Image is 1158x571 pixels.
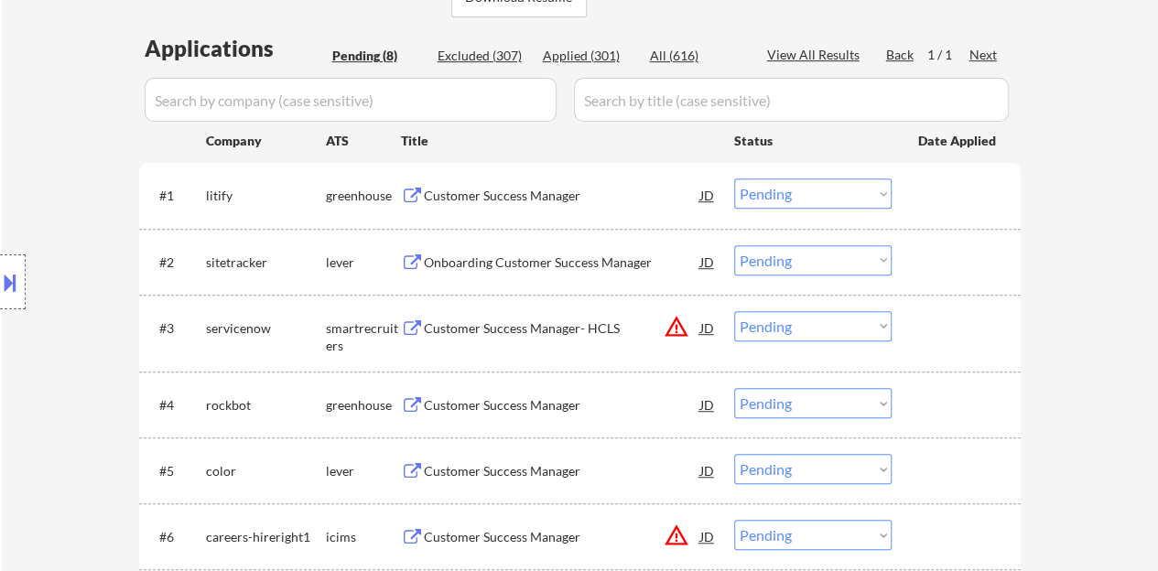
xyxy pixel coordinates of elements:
[664,523,689,548] button: warning_amber
[698,245,717,278] div: JD
[698,311,717,344] div: JD
[159,528,191,546] div: #6
[145,38,326,59] div: Applications
[734,124,892,156] div: Status
[206,528,326,546] div: careers-hireright1
[438,47,529,65] div: Excluded (307)
[424,528,700,546] div: Customer Success Manager
[401,132,717,150] div: Title
[424,396,700,415] div: Customer Success Manager
[206,462,326,480] div: color
[767,46,865,64] div: View All Results
[969,46,999,64] div: Next
[326,396,401,415] div: greenhouse
[886,46,915,64] div: Back
[927,46,969,64] div: 1 / 1
[326,462,401,480] div: lever
[664,314,689,339] button: warning_amber
[326,253,401,272] div: lever
[543,47,634,65] div: Applied (301)
[326,319,401,355] div: smartrecruiters
[650,47,741,65] div: All (616)
[698,178,717,211] div: JD
[145,78,557,122] input: Search by company (case sensitive)
[326,528,401,546] div: icims
[326,132,401,150] div: ATS
[424,187,700,205] div: Customer Success Manager
[918,132,999,150] div: Date Applied
[698,520,717,553] div: JD
[698,454,717,487] div: JD
[159,462,191,480] div: #5
[574,78,1009,122] input: Search by title (case sensitive)
[332,47,424,65] div: Pending (8)
[424,253,700,272] div: Onboarding Customer Success Manager
[326,187,401,205] div: greenhouse
[424,462,700,480] div: Customer Success Manager
[698,388,717,421] div: JD
[424,319,700,338] div: Customer Success Manager- HCLS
